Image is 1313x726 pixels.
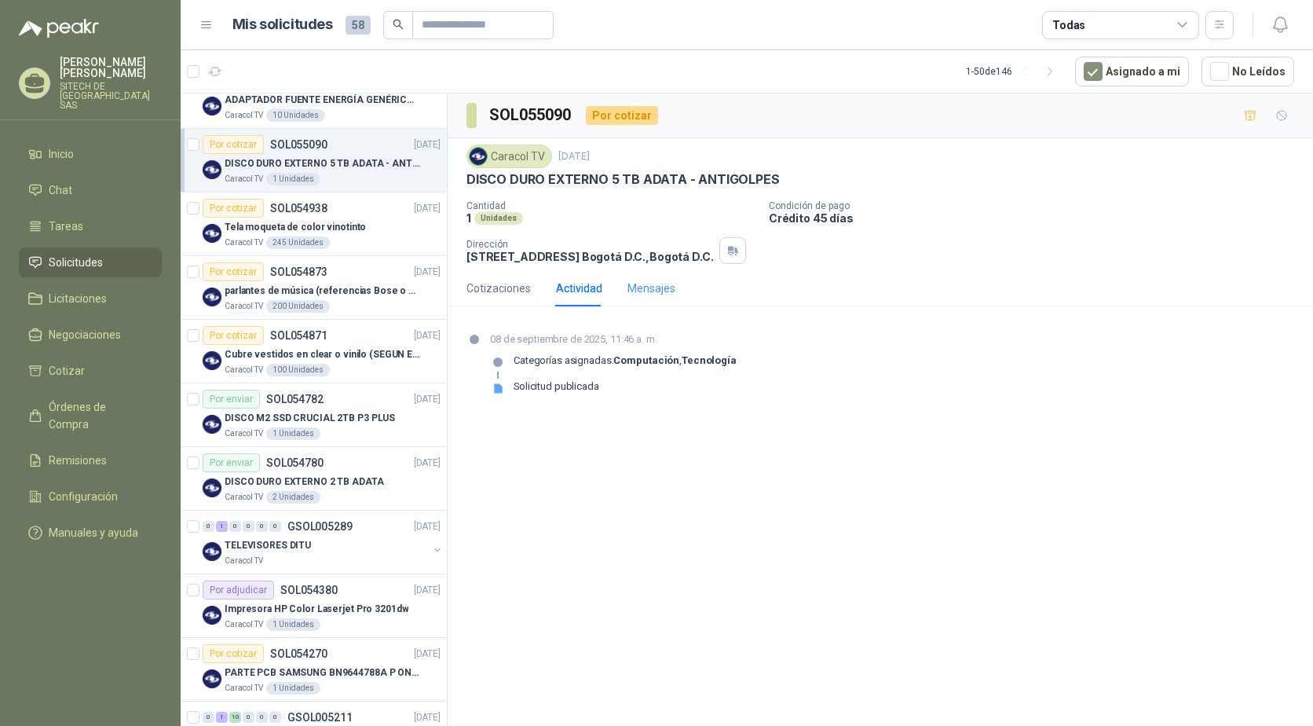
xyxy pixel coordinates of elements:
a: Por cotizarSOL054938[DATE] Company LogoTela moqueta de color vinotintoCaracol TV245 Unidades [181,192,447,256]
div: Por enviar [203,390,260,409]
div: Por cotizar [203,199,264,218]
p: SOL054782 [266,394,324,405]
span: Manuales y ayuda [49,524,138,541]
img: Company Logo [203,97,221,115]
p: SOL055090 [270,139,327,150]
span: search [393,19,404,30]
p: 1 [466,211,471,225]
p: SOL054938 [270,203,327,214]
p: ADAPTADOR FUENTE ENERGÍA GENÉRICO 24V 1A [225,93,420,108]
div: 0 [269,521,281,532]
div: Por enviar [203,453,260,472]
a: Por enviarSOL054782[DATE] Company LogoDISCO M2 SSD CRUCIAL 2TB P3 PLUSCaracol TV1 Unidades [181,383,447,447]
p: Caracol TV [225,427,263,440]
p: [DATE] [414,519,441,534]
span: Configuración [49,488,118,505]
p: [STREET_ADDRESS] Bogotá D.C. , Bogotá D.C. [466,250,713,263]
div: 0 [203,521,214,532]
a: Chat [19,175,162,205]
p: Tela moqueta de color vinotinto [225,220,366,235]
strong: Tecnología [682,354,737,366]
a: Por cotizarSOL054871[DATE] Company LogoCubre vestidos en clear o vinilo (SEGUN ESPECIFICACIONES D... [181,320,447,383]
div: 0 [243,521,254,532]
a: Por enviarSOL054780[DATE] Company LogoDISCO DURO EXTERNO 2 TB ADATACaracol TV2 Unidades [181,447,447,511]
span: Licitaciones [49,290,107,307]
div: Solicitud publicada [514,380,599,393]
strong: Computación [613,354,679,366]
a: Licitaciones [19,284,162,313]
div: 2 Unidades [266,491,320,504]
p: [DATE] [414,710,441,725]
p: Cantidad [466,200,756,211]
div: Por cotizar [586,106,658,125]
div: 1 Unidades [266,618,320,631]
p: Caracol TV [225,300,263,313]
div: 1 [216,521,228,532]
p: SITECH DE [GEOGRAPHIC_DATA] SAS [60,82,162,110]
span: Remisiones [49,452,107,469]
img: Company Logo [203,160,221,179]
div: Por cotizar [203,326,264,345]
button: Asignado a mi [1075,57,1189,86]
a: Negociaciones [19,320,162,350]
p: Caracol TV [225,364,263,376]
a: Por adjudicarSOL054380[DATE] Company LogoImpresora HP Color Laserjet Pro 3201dwCaracol TV1 Unidades [181,574,447,638]
p: Condición de pago [769,200,1307,211]
p: Dirección [466,239,713,250]
div: 0 [203,712,214,723]
a: Cotizar [19,356,162,386]
div: 1 Unidades [266,682,320,695]
p: Caracol TV [225,491,263,504]
p: 08 de septiembre de 2025, 11:46 a. m. [490,332,737,347]
div: Caracol TV [466,145,552,168]
div: 10 Unidades [266,109,325,122]
p: [DATE] [414,328,441,343]
div: 0 [269,712,281,723]
p: SOL054380 [280,585,338,596]
a: Órdenes de Compra [19,392,162,439]
a: Por cotizarSOL054873[DATE] Company Logoparlantes de música (referencias Bose o Alexa) CON MARCACI... [181,256,447,320]
p: parlantes de música (referencias Bose o Alexa) CON MARCACION 1 LOGO (Mas datos en el adjunto) [225,284,420,299]
p: Caracol TV [225,682,263,695]
p: Cubre vestidos en clear o vinilo (SEGUN ESPECIFICACIONES DEL ADJUNTO) [225,347,420,362]
p: SOL054270 [270,648,327,659]
span: Órdenes de Compra [49,398,147,433]
div: 1 Unidades [266,173,320,185]
div: 100 Unidades [266,364,330,376]
img: Company Logo [203,478,221,497]
div: Cotizaciones [466,280,531,297]
div: 10 [229,712,241,723]
div: Por cotizar [203,644,264,663]
h1: Mis solicitudes [232,13,333,36]
p: [DATE] [414,265,441,280]
p: DISCO M2 SSD CRUCIAL 2TB P3 PLUS [225,411,395,426]
p: [PERSON_NAME] [PERSON_NAME] [60,57,162,79]
p: GSOL005289 [287,521,353,532]
span: Cotizar [49,362,85,379]
a: Por cotizarSOL054270[DATE] Company LogoPARTE PCB SAMSUNG BN9644788A P ONECONNECaracol TV1 Unidades [181,638,447,702]
img: Company Logo [203,351,221,370]
a: Solicitudes [19,247,162,277]
div: Mensajes [627,280,675,297]
img: Company Logo [203,224,221,243]
h3: SOL055090 [489,103,573,127]
div: 1 [216,712,228,723]
img: Company Logo [203,542,221,561]
span: Chat [49,181,72,199]
div: 245 Unidades [266,236,330,249]
p: [DATE] [414,392,441,407]
a: Por cotizarSOL055097[DATE] Company LogoADAPTADOR FUENTE ENERGÍA GENÉRICO 24V 1ACaracol TV10 Unidades [181,65,447,129]
p: DISCO DURO EXTERNO 2 TB ADATA [225,475,384,489]
div: 0 [256,712,268,723]
p: [DATE] [414,647,441,662]
button: No Leídos [1201,57,1294,86]
p: Categorías asignadas: , [514,354,737,367]
div: 200 Unidades [266,300,330,313]
p: [DATE] [558,149,590,164]
p: GSOL005211 [287,712,353,723]
p: DISCO DURO EXTERNO 5 TB ADATA - ANTIGOLPES [466,171,779,188]
p: Caracol TV [225,236,263,249]
p: [DATE] [414,583,441,598]
span: Inicio [49,145,74,163]
div: Unidades [474,212,523,225]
